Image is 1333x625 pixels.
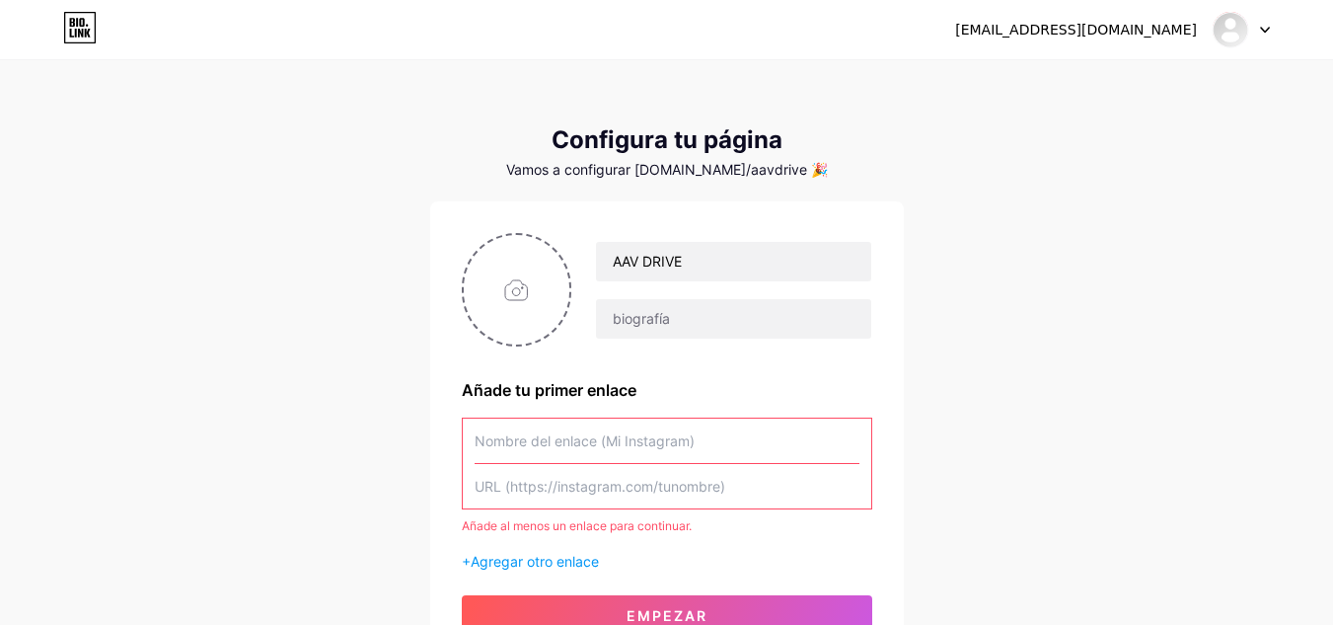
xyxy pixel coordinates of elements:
[506,161,828,178] font: Vamos a configurar [DOMAIN_NAME]/aavdrive 🎉
[596,299,870,339] input: biografía
[552,125,782,154] font: Configura tu página
[627,607,707,624] font: Empezar
[462,518,692,533] font: Añade al menos un enlace para continuar.
[471,553,599,570] font: Agregar otro enlace
[1212,11,1249,48] img: unidad aav
[596,242,870,281] input: Su nombre
[955,22,1197,38] font: [EMAIL_ADDRESS][DOMAIN_NAME]
[462,553,471,570] font: +
[475,464,859,508] input: URL (https://instagram.com/tunombre)
[475,419,859,463] input: Nombre del enlace (Mi Instagram)
[462,380,636,400] font: Añade tu primer enlace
